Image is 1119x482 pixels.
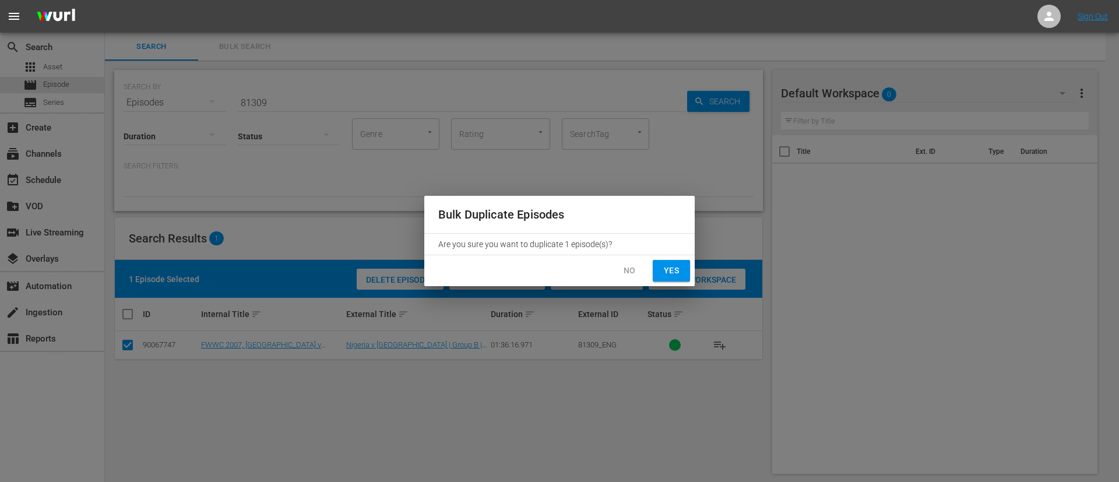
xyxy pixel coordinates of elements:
[7,9,21,23] span: menu
[611,260,648,282] button: No
[653,260,690,282] button: Yes
[662,263,681,278] span: Yes
[620,263,639,278] span: No
[424,234,695,255] div: Are you sure you want to duplicate 1 episode(s)?
[1078,12,1108,21] a: Sign Out
[438,205,681,224] h2: Bulk Duplicate Episodes
[28,3,84,30] img: ans4CAIJ8jUAAAAAAAAAAAAAAAAAAAAAAAAgQb4GAAAAAAAAAAAAAAAAAAAAAAAAJMjXAAAAAAAAAAAAAAAAAAAAAAAAgAT5G...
